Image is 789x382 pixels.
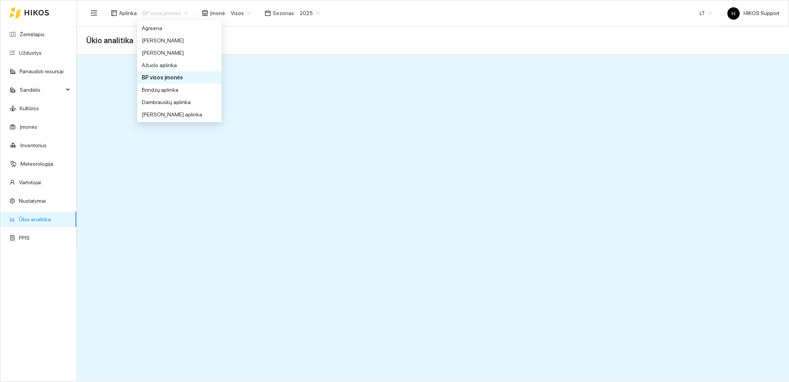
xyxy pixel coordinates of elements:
a: Meteorologija [20,161,53,167]
div: Andrius Rimgaila [137,34,222,47]
span: layout [111,10,117,16]
div: BP visos įmonės [142,73,217,82]
div: Agreena [137,22,222,34]
span: shop [202,10,208,16]
span: Ūkio analitika [86,34,133,47]
div: Ažuolo aplinka [137,59,222,71]
div: [PERSON_NAME] [142,36,217,45]
span: Aplinka : [119,9,138,17]
span: calendar [265,10,271,16]
span: 2025 [300,7,320,19]
span: H [732,7,735,20]
div: Dambrauskų aplinka [137,96,222,108]
div: [PERSON_NAME] aplinka [142,110,217,119]
a: PPIS [19,235,30,241]
span: Sandėlis [20,82,64,98]
div: [PERSON_NAME] [142,49,217,57]
a: Kultūros [20,105,39,111]
div: Dariaus Krikščiūno aplinka [137,108,222,121]
a: Užduotys [19,50,42,56]
span: Sezonas : [273,9,295,17]
span: HIKOS Support [727,10,779,16]
a: Inventorius [20,142,47,148]
a: Vartotojai [19,179,41,185]
span: Įmonė : [210,9,226,17]
button: menu-fold [86,5,102,21]
div: BP visos įmonės [137,71,222,84]
a: Įmonės [20,124,37,130]
a: Panaudoti resursai [20,68,64,74]
a: Nustatymai [19,198,46,204]
span: Visos [231,7,251,19]
div: Brindzų aplinka [142,86,217,94]
a: Žemėlapis [20,31,45,37]
div: Dambrauskų aplinka [142,98,217,106]
div: Ažuolo aplinka [142,61,217,69]
div: Arvydas Paukštys [137,47,222,59]
div: Agreena [142,24,217,32]
span: LT [700,7,712,19]
span: BP visos įmonės [143,7,188,19]
a: Ūkio analitika [19,216,51,222]
div: Brindzų aplinka [137,84,222,96]
span: menu-fold [91,10,97,17]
